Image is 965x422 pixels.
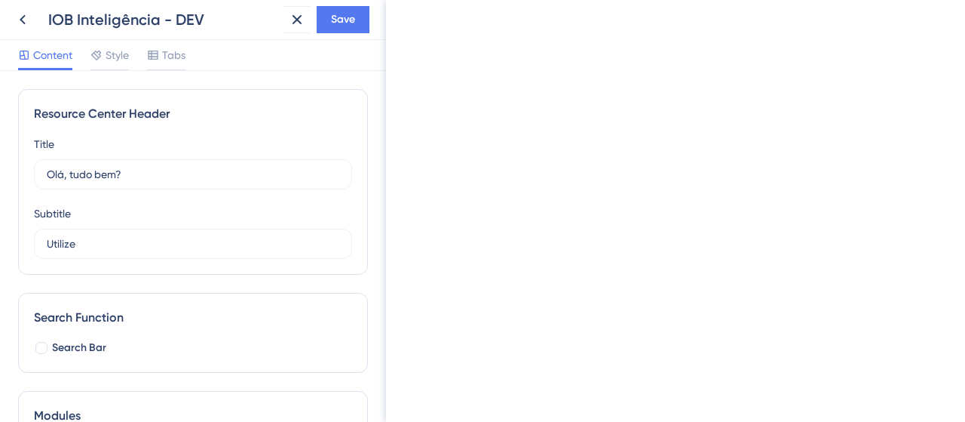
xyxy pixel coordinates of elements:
[52,339,106,357] span: Search Bar
[34,309,352,327] div: Search Function
[47,236,339,252] input: Description
[34,135,54,153] div: Title
[162,46,185,64] span: Tabs
[48,9,277,30] div: IOB Inteligência - DEV
[34,205,71,223] div: Subtitle
[33,46,72,64] span: Content
[34,105,352,123] div: Resource Center Header
[47,166,339,183] input: Title
[317,6,369,33] button: Save
[106,46,129,64] span: Style
[331,11,355,29] span: Save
